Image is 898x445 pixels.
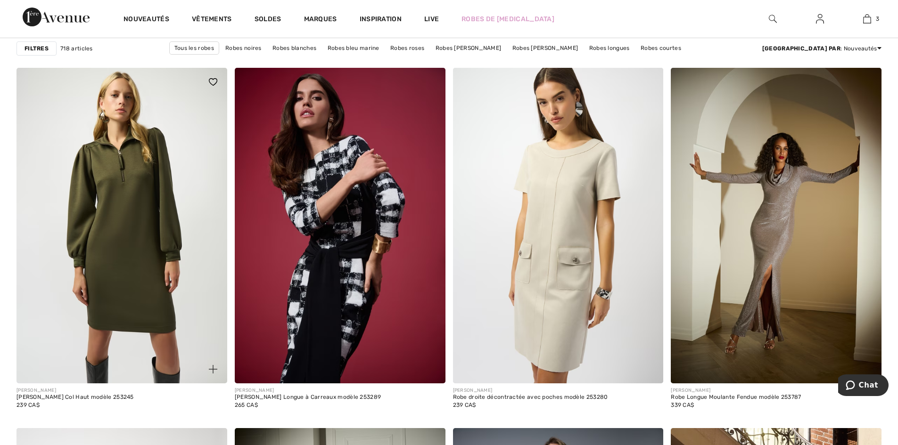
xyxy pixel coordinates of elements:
div: [PERSON_NAME] [671,387,801,394]
a: Robe Fourreau Col Haut modèle 253245. Khaki [16,68,227,383]
span: Inspiration [360,15,402,25]
img: Robe droite décontractée avec poches modèle 253280. Moonstone [453,68,664,383]
div: : Nouveautés [762,44,882,53]
a: Robes longues [585,42,634,54]
div: [PERSON_NAME] Col Haut modèle 253245 [16,394,134,401]
a: Soldes [255,15,281,25]
span: 339 CA$ [671,402,694,408]
img: plus_v2.svg [209,365,217,373]
strong: [GEOGRAPHIC_DATA] par [762,45,840,52]
div: [PERSON_NAME] Longue à Carreaux modèle 253289 [235,394,381,401]
div: [PERSON_NAME] [453,387,608,394]
a: Robes [PERSON_NAME] [431,42,506,54]
div: [PERSON_NAME] [235,387,381,394]
img: heart_black_full.svg [209,78,217,86]
a: Robes de [MEDICAL_DATA] [461,14,554,24]
strong: Filtres [25,44,49,53]
img: Mon panier [863,13,871,24]
a: Se connecter [808,13,832,25]
span: 239 CA$ [16,402,40,408]
a: Robes blanches [268,42,321,54]
div: Robe droite décontractée avec poches modèle 253280 [453,394,608,401]
div: [PERSON_NAME] [16,387,134,394]
a: Vêtements [192,15,232,25]
span: 265 CA$ [235,402,258,408]
img: Mes infos [816,13,824,24]
span: 3 [876,15,879,23]
iframe: Ouvre un widget dans lequel vous pouvez chatter avec l’un de nos agents [838,374,889,398]
img: Robe Portefeuille Longue à Carreaux modèle 253289. Black/cream [235,68,445,383]
a: Nouveautés [124,15,169,25]
a: Robes roses [386,42,429,54]
span: 239 CA$ [453,402,476,408]
a: Robes courtes [636,42,686,54]
img: recherche [769,13,777,24]
img: Robe Longue Moulante Fendue modèle 253787. Taupe [671,68,882,383]
a: Robes noires [221,42,266,54]
a: Marques [304,15,337,25]
a: Tous les robes [169,41,219,55]
div: Robe Longue Moulante Fendue modèle 253787 [671,394,801,401]
a: Robes bleu marine [323,42,384,54]
span: 718 articles [60,44,93,53]
img: 1ère Avenue [23,8,90,26]
a: Robes [PERSON_NAME] [508,42,583,54]
a: 3 [844,13,890,24]
a: Live [424,14,439,24]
